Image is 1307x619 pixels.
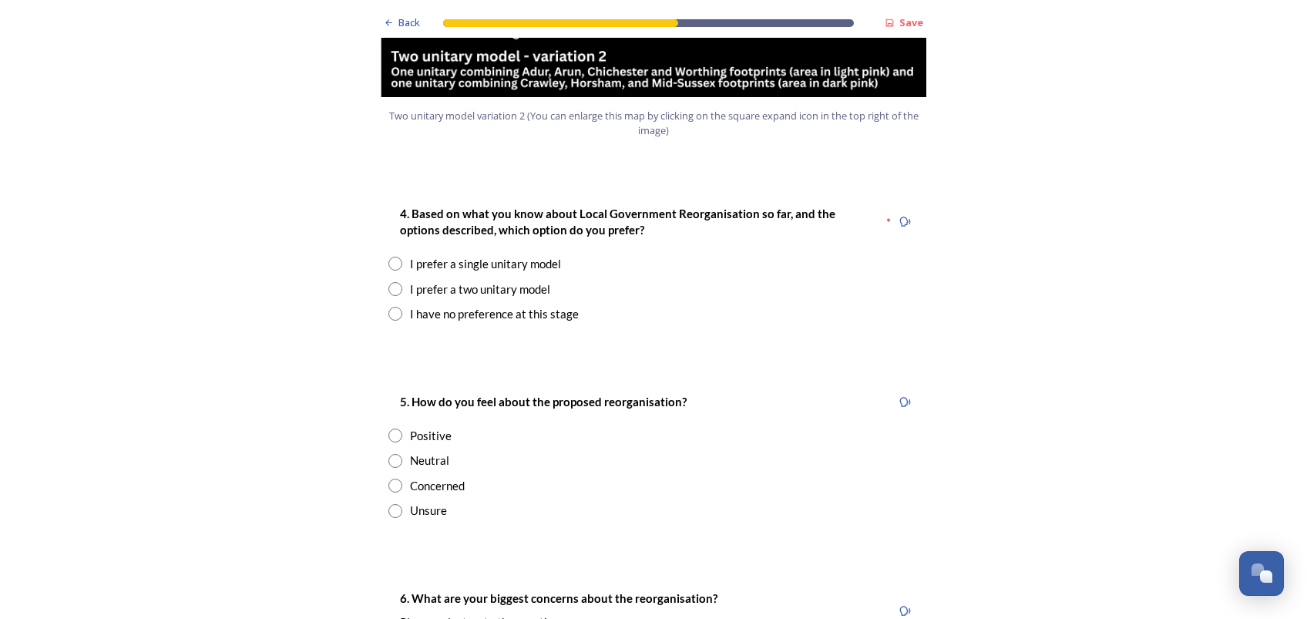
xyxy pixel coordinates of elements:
div: I have no preference at this stage [410,305,579,323]
strong: 6. What are your biggest concerns about the reorganisation? [400,591,717,605]
div: Concerned [410,477,465,495]
strong: 5. How do you feel about the proposed reorganisation? [400,395,687,409]
div: Unsure [410,502,447,520]
div: I prefer a two unitary model [410,281,550,298]
span: Two unitary model variation 2 (You can enlarge this map by clicking on the square expand icon in ... [388,109,919,138]
span: Back [398,15,420,30]
div: Positive [410,427,452,445]
button: Open Chat [1239,551,1284,596]
strong: 4. Based on what you know about Local Government Reorganisation so far, and the options described... [400,207,838,237]
strong: Save [899,15,923,29]
div: I prefer a single unitary model [410,255,561,273]
div: Neutral [410,452,449,469]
